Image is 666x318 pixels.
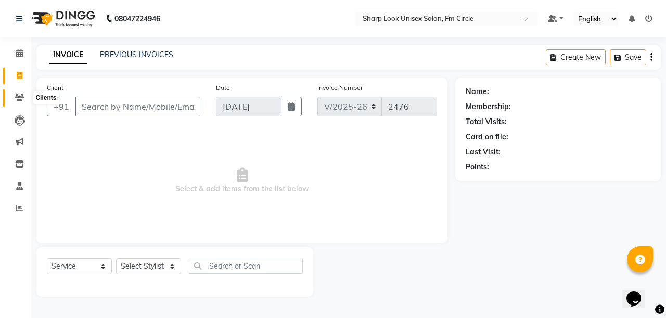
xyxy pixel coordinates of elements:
div: Clients [33,91,59,104]
input: Search by Name/Mobile/Email/Code [75,97,200,116]
button: Save [610,49,646,65]
label: Client [47,83,63,92]
img: logo [27,4,98,33]
div: Membership: [466,101,511,112]
input: Search or Scan [189,258,303,274]
div: Total Visits: [466,116,507,127]
div: Last Visit: [466,147,501,157]
a: PREVIOUS INVOICES [100,50,173,59]
div: Points: [466,162,489,173]
button: Create New [546,49,606,65]
b: 08047224946 [114,4,160,33]
a: INVOICE [49,46,87,64]
iframe: chat widget [622,276,656,308]
div: Card on file: [466,131,508,142]
span: Select & add items from the list below [47,129,437,233]
label: Invoice Number [317,83,363,92]
div: Name: [466,86,489,97]
button: +91 [47,97,76,116]
label: Date [216,83,230,92]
